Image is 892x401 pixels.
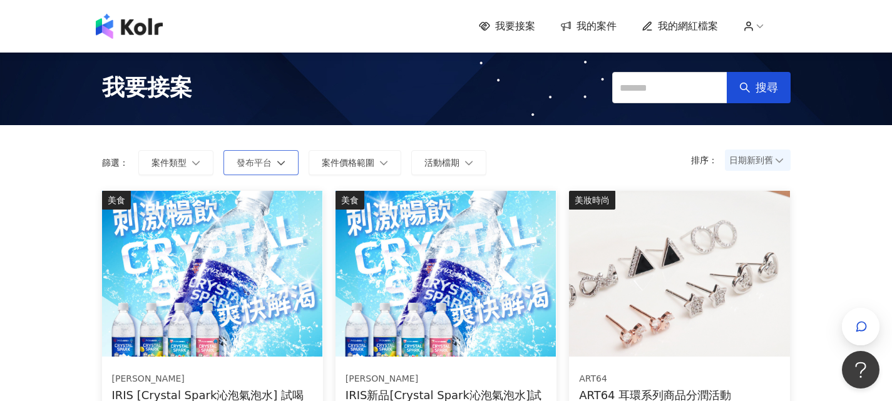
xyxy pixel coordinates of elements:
[309,150,401,175] button: 案件價格範圍
[138,150,213,175] button: 案件類型
[336,191,556,357] img: Crystal Spark 沁泡氣泡水
[411,150,486,175] button: 活動檔期
[727,72,791,103] button: 搜尋
[336,191,364,210] div: 美食
[112,373,312,385] div: [PERSON_NAME]
[569,191,789,357] img: 耳環系列銀飾
[102,191,131,210] div: 美食
[729,151,786,170] span: 日期新到舊
[102,191,322,357] img: Crystal Spark 沁泡氣泡水
[346,373,546,385] div: [PERSON_NAME]
[322,158,374,168] span: 案件價格範圍
[642,19,718,33] a: 我的網紅檔案
[756,81,778,94] span: 搜尋
[151,158,187,168] span: 案件類型
[479,19,535,33] a: 我要接案
[577,19,617,33] span: 我的案件
[96,14,163,39] img: logo
[691,155,725,165] p: 排序：
[658,19,718,33] span: 我的網紅檔案
[560,19,617,33] a: 我的案件
[102,158,128,168] p: 篩選：
[102,72,192,103] span: 我要接案
[842,351,879,388] iframe: Help Scout Beacon - Open
[739,82,751,93] span: search
[579,373,731,385] div: ART64
[495,19,535,33] span: 我要接案
[424,158,459,168] span: 活動檔期
[237,158,272,168] span: 發布平台
[569,191,615,210] div: 美妝時尚
[223,150,299,175] button: 發布平台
